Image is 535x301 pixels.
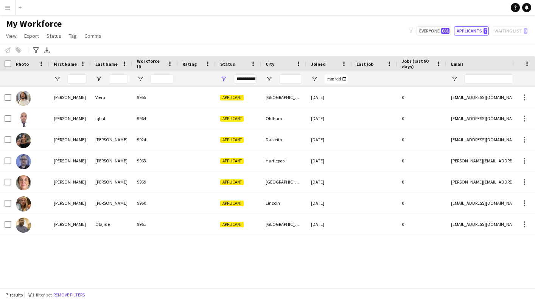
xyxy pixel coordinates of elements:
[397,129,446,150] div: 0
[220,61,235,67] span: Status
[306,193,352,213] div: [DATE]
[261,171,306,192] div: [GEOGRAPHIC_DATA]
[397,150,446,171] div: 0
[49,214,91,235] div: [PERSON_NAME]
[91,150,132,171] div: [PERSON_NAME]
[47,32,61,39] span: Status
[266,76,272,82] button: Open Filter Menu
[3,31,20,41] a: View
[261,108,306,129] div: Oldham
[132,214,178,235] div: 9961
[311,76,318,82] button: Open Filter Menu
[109,74,128,83] input: Last Name Filter Input
[266,61,274,67] span: City
[220,158,244,164] span: Applicant
[54,76,61,82] button: Open Filter Menu
[91,108,132,129] div: Iqbal
[261,193,306,213] div: Lincoln
[279,74,302,83] input: City Filter Input
[132,193,178,213] div: 9960
[16,61,29,67] span: Photo
[484,28,487,34] span: 7
[16,91,31,106] img: Alexandru Vieru
[306,87,352,108] div: [DATE]
[220,179,244,185] span: Applicant
[91,171,132,192] div: [PERSON_NAME]
[306,108,352,129] div: [DATE]
[261,129,306,150] div: Dalkeith
[31,46,40,55] app-action-btn: Advanced filters
[397,171,446,192] div: 0
[44,31,64,41] a: Status
[325,74,347,83] input: Joined Filter Input
[91,193,132,213] div: [PERSON_NAME]
[220,95,244,100] span: Applicant
[16,218,31,233] img: Olaoluwa Richards Olajide
[151,74,173,83] input: Workforce ID Filter Input
[16,112,31,127] img: Amjad Iqbal
[24,32,39,39] span: Export
[311,61,326,67] span: Joined
[261,87,306,108] div: [GEOGRAPHIC_DATA]
[32,292,52,298] span: 1 filter set
[402,58,433,69] span: Jobs (last 90 days)
[91,129,132,150] div: [PERSON_NAME]
[306,214,352,235] div: [DATE]
[356,61,373,67] span: Last job
[49,87,91,108] div: [PERSON_NAME]
[54,61,77,67] span: First Name
[306,171,352,192] div: [DATE]
[132,108,178,129] div: 9964
[220,222,244,227] span: Applicant
[306,129,352,150] div: [DATE]
[91,214,132,235] div: Olajide
[6,18,62,29] span: My Workforce
[49,108,91,129] div: [PERSON_NAME]
[49,129,91,150] div: [PERSON_NAME]
[84,32,101,39] span: Comms
[16,175,31,190] img: Lynne Taylor
[91,87,132,108] div: Vieru
[95,76,102,82] button: Open Filter Menu
[21,31,42,41] a: Export
[132,171,178,192] div: 9969
[52,291,86,299] button: Remove filters
[306,150,352,171] div: [DATE]
[66,31,80,41] a: Tag
[261,150,306,171] div: Hartlepool
[16,196,31,211] img: Nicole walker
[132,87,178,108] div: 9955
[220,137,244,143] span: Applicant
[42,46,51,55] app-action-btn: Export XLSX
[220,76,227,82] button: Open Filter Menu
[441,28,449,34] span: 681
[182,61,197,67] span: Rating
[451,76,458,82] button: Open Filter Menu
[49,171,91,192] div: [PERSON_NAME]
[67,74,86,83] input: First Name Filter Input
[95,61,118,67] span: Last Name
[137,76,144,82] button: Open Filter Menu
[261,214,306,235] div: [GEOGRAPHIC_DATA]
[132,150,178,171] div: 9963
[132,129,178,150] div: 9924
[451,61,463,67] span: Email
[81,31,104,41] a: Comms
[49,150,91,171] div: [PERSON_NAME]
[16,154,31,169] img: Katie Garbutt
[397,214,446,235] div: 0
[49,193,91,213] div: [PERSON_NAME]
[220,116,244,122] span: Applicant
[137,58,164,69] span: Workforce ID
[6,32,17,39] span: View
[454,26,489,36] button: Applicants7
[397,108,446,129] div: 0
[16,133,31,148] img: Candice Reid
[397,193,446,213] div: 0
[220,201,244,206] span: Applicant
[397,87,446,108] div: 0
[417,26,451,36] button: Everyone681
[69,32,77,39] span: Tag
